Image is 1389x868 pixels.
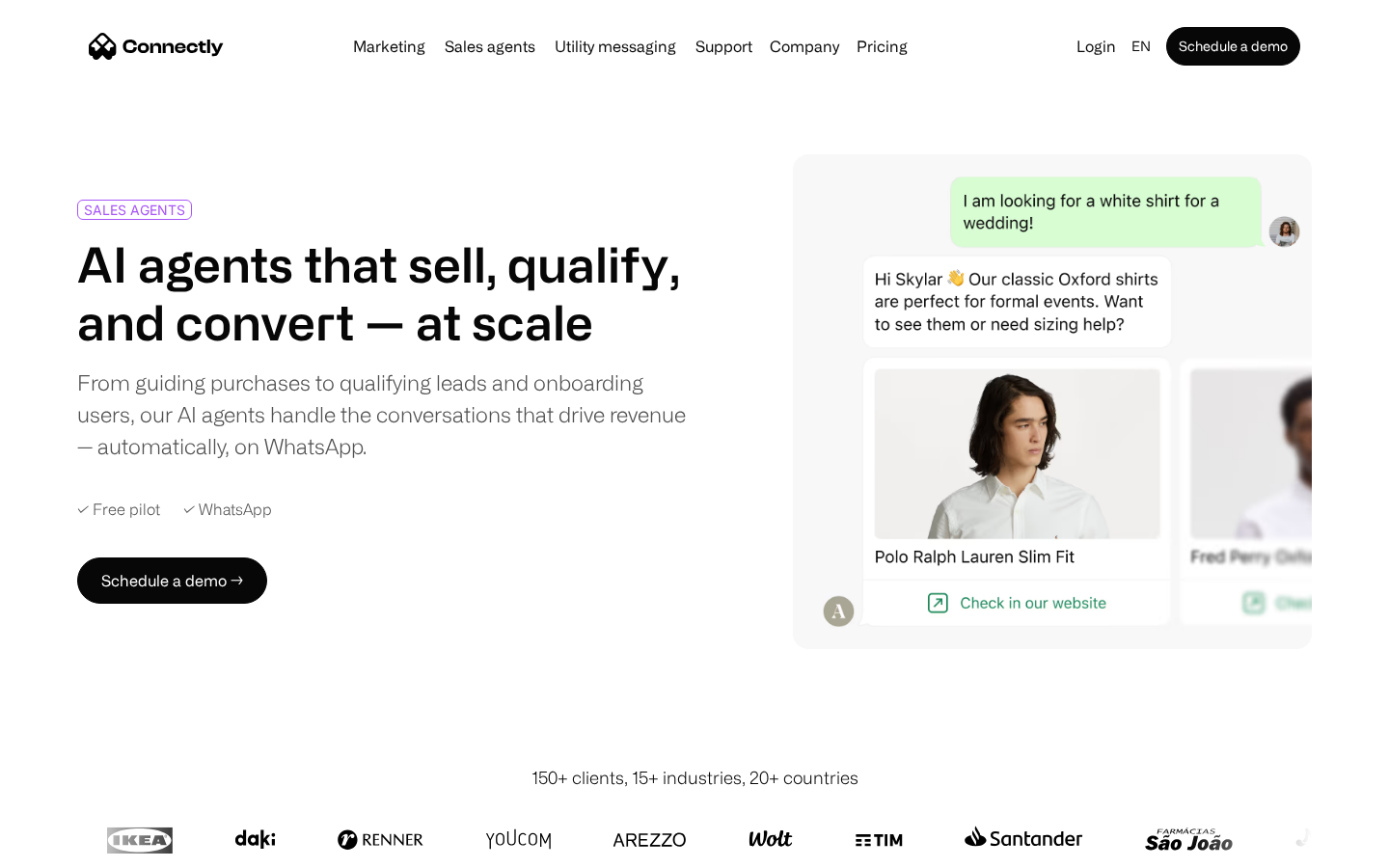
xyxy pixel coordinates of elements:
[77,557,267,604] a: Schedule a demo →
[345,39,433,54] a: Marketing
[764,33,845,60] div: Company
[770,33,839,60] div: Company
[19,832,116,861] aside: Language selected: English
[39,834,116,861] ul: Language list
[77,235,687,351] h1: AI agents that sell, qualify, and convert — at scale
[531,765,858,791] div: 150+ clients, 15+ industries, 20+ countries
[89,32,224,61] a: home
[77,501,160,519] div: ✓ Free pilot
[688,39,760,54] a: Support
[183,501,272,519] div: ✓ WhatsApp
[437,39,543,54] a: Sales agents
[77,366,687,462] div: From guiding purchases to qualifying leads and onboarding users, our AI agents handle the convers...
[547,39,684,54] a: Utility messaging
[1069,33,1124,60] a: Login
[1166,27,1300,66] a: Schedule a demo
[849,39,915,54] a: Pricing
[1124,33,1162,60] div: en
[84,203,185,217] div: SALES AGENTS
[1131,33,1151,60] div: en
